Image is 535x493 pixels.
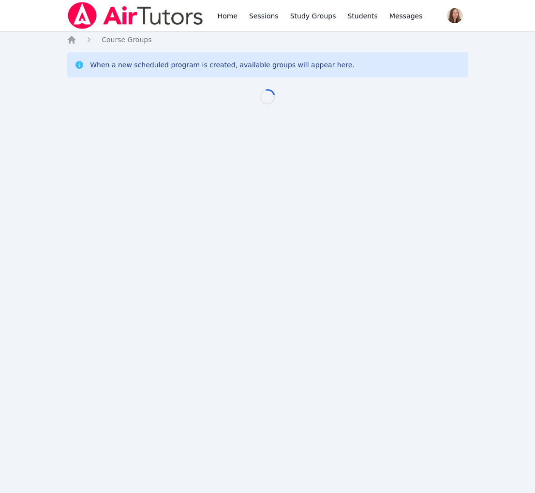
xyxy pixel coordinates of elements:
a: Course Groups [102,35,151,45]
span: Course Groups [102,36,151,44]
span: Messages [389,11,423,21]
img: Air Tutors [67,2,204,29]
div: When a new scheduled program is created, available groups will appear here. [90,60,355,70]
nav: Breadcrumb [67,35,468,45]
